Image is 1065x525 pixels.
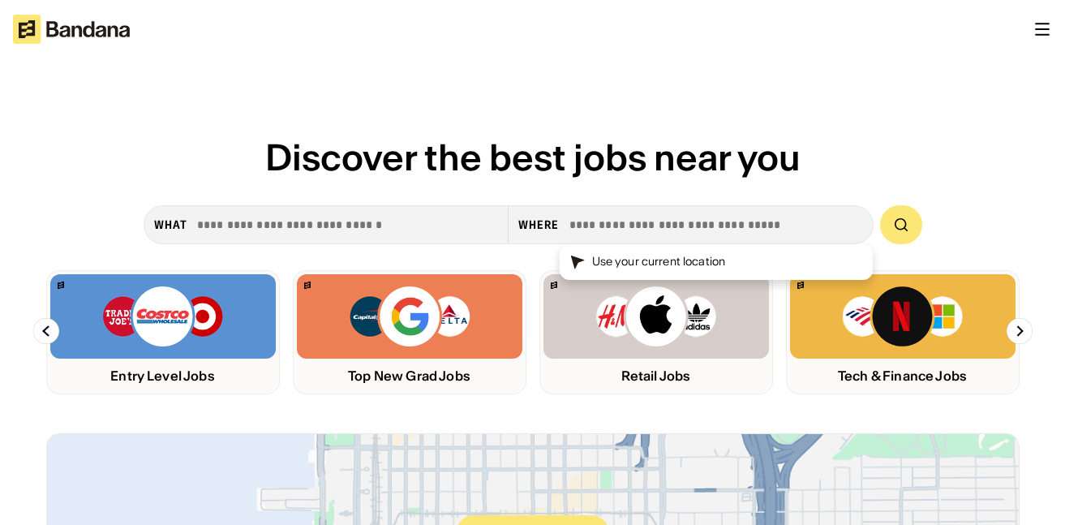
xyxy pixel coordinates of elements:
[58,282,64,289] img: Bandana logo
[539,270,773,394] a: Bandana logoH&M, Apply, Adidas logosRetail Jobs
[154,217,187,232] div: what
[797,282,804,289] img: Bandana logo
[304,282,311,289] img: Bandana logo
[790,368,1016,384] div: Tech & Finance Jobs
[348,284,471,349] img: Capital One, Google, Delta logos
[551,282,557,289] img: Bandana logo
[543,368,769,384] div: Retail Jobs
[297,368,522,384] div: Top New Grad Jobs
[13,15,130,44] img: Bandana logotype
[1007,318,1033,344] img: Right Arrow
[592,254,726,270] div: Use your current location
[101,284,225,349] img: Trader Joe’s, Costco, Target logos
[46,270,280,394] a: Bandana logoTrader Joe’s, Costco, Target logosEntry Level Jobs
[33,318,59,344] img: Left Arrow
[595,284,718,349] img: H&M, Apply, Adidas logos
[841,284,964,349] img: Bank of America, Netflix, Microsoft logos
[293,270,526,394] a: Bandana logoCapital One, Google, Delta logosTop New Grad Jobs
[786,270,1020,394] a: Bandana logoBank of America, Netflix, Microsoft logosTech & Finance Jobs
[265,135,801,180] span: Discover the best jobs near you
[50,368,276,384] div: Entry Level Jobs
[518,217,560,232] div: Where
